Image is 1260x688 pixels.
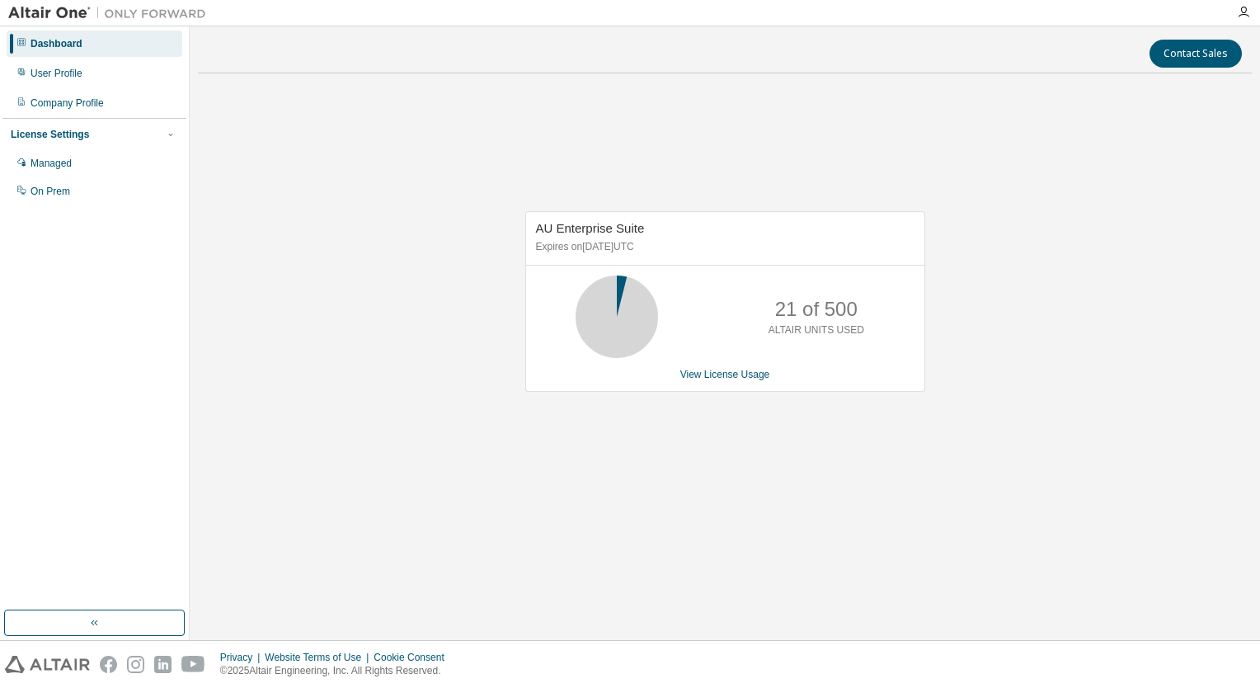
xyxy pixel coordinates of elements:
[5,656,90,673] img: altair_logo.svg
[220,651,265,664] div: Privacy
[31,157,72,170] div: Managed
[100,656,117,673] img: facebook.svg
[769,323,864,337] p: ALTAIR UNITS USED
[536,221,645,235] span: AU Enterprise Suite
[31,37,82,50] div: Dashboard
[536,240,910,254] p: Expires on [DATE] UTC
[31,97,104,110] div: Company Profile
[31,185,70,198] div: On Prem
[154,656,172,673] img: linkedin.svg
[374,651,454,664] div: Cookie Consent
[775,295,858,323] p: 21 of 500
[127,656,144,673] img: instagram.svg
[8,5,214,21] img: Altair One
[265,651,374,664] div: Website Terms of Use
[220,664,454,678] p: © 2025 Altair Engineering, Inc. All Rights Reserved.
[11,128,89,141] div: License Settings
[1150,40,1242,68] button: Contact Sales
[31,67,82,80] div: User Profile
[680,369,770,380] a: View License Usage
[181,656,205,673] img: youtube.svg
